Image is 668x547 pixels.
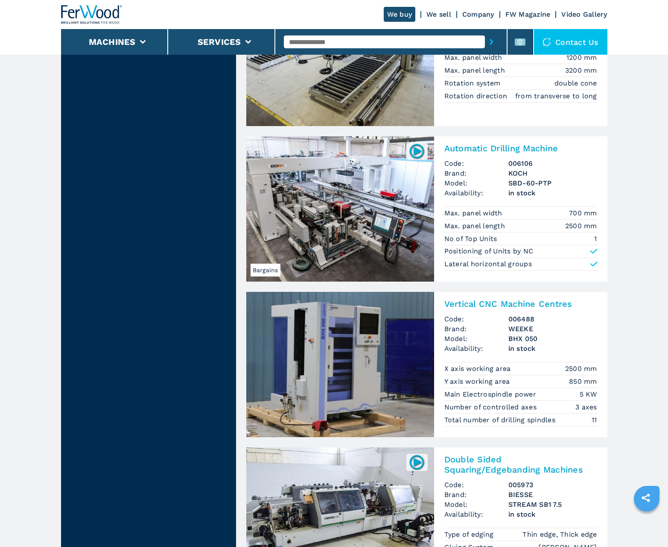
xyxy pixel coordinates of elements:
a: Automatic Drilling Machine KOCH SBD-60-PTPBargains006106Automatic Drilling MachineCode:006106Bran... [246,136,607,282]
h3: STREAM SB1 7.5 [508,500,597,509]
p: Positioning of Units by NC [444,247,534,256]
span: Brand: [444,324,508,334]
em: 3 axes [575,402,597,412]
a: sharethis [635,487,656,509]
span: Availability: [444,344,508,353]
span: Model: [444,500,508,509]
p: Number of controlled axes [444,403,539,412]
h3: SBD-60-PTP [508,178,597,188]
p: Max. panel length [444,66,508,75]
span: in stock [508,188,597,198]
h3: 006488 [508,314,597,324]
p: No of Top Units [444,234,499,244]
span: Code: [444,314,508,324]
span: Model: [444,178,508,188]
button: Machines [89,37,136,47]
a: We buy [384,7,416,22]
span: Model: [444,334,508,344]
a: FW Magazine [505,10,551,18]
p: Total number of drilling spindles [444,415,558,425]
em: 5 KW [580,389,597,399]
img: Automatic Drilling Machine KOCH SBD-60-PTP [246,136,434,282]
h3: WEEKE [508,324,597,334]
p: Lateral horizontal groups [444,259,532,269]
a: We sell [426,10,451,18]
p: Max. panel length [444,221,508,231]
p: Type of edging [444,530,496,539]
p: Rotation direction [444,91,510,101]
h3: 005973 [508,480,597,490]
button: submit-button [485,32,498,52]
a: Company [462,10,494,18]
iframe: Chat [632,509,662,541]
em: 2500 mm [565,221,597,231]
span: Brand: [444,490,508,500]
img: Contact us [543,38,551,46]
em: Thin edge, Thick edge [522,529,597,539]
p: Max. panel width [444,53,505,62]
span: Availability: [444,509,508,519]
h2: Vertical CNC Machine Centres [444,299,597,309]
em: from transverse to long [515,91,597,101]
em: 700 mm [569,208,597,218]
em: 1200 mm [566,53,597,62]
em: 3200 mm [565,65,597,75]
h2: Automatic Drilling Machine [444,143,597,153]
span: Code: [444,480,508,490]
a: Video Gallery [561,10,607,18]
img: 006106 [408,143,425,159]
span: Code: [444,159,508,168]
img: 005973 [408,454,425,471]
img: Vertical CNC Machine Centres WEEKE BHX 050 [246,292,434,437]
p: Y axis working area [444,377,512,386]
span: Brand: [444,168,508,178]
h3: KOCH [508,168,597,178]
span: in stock [508,344,597,353]
em: 1 [594,234,597,244]
h2: Double Sided Squaring/Edgebanding Machines [444,454,597,475]
p: Max. panel width [444,209,505,218]
p: X axis working area [444,364,513,373]
h3: BIESSE [508,490,597,500]
p: Rotation system [444,79,503,88]
h3: BHX 050 [508,334,597,344]
em: 2500 mm [565,364,597,373]
img: Ferwood [61,5,123,24]
span: in stock [508,509,597,519]
a: Vertical CNC Machine Centres WEEKE BHX 050Vertical CNC Machine CentresCode:006488Brand:WEEKEModel... [246,292,607,437]
div: Contact us [534,29,607,55]
h3: 006106 [508,159,597,168]
span: Bargains [251,264,280,276]
em: 850 mm [569,376,597,386]
p: Main Electrospindle power [444,390,539,399]
button: Services [198,37,241,47]
span: Availability: [444,188,508,198]
em: 11 [592,415,597,425]
em: double cone [554,78,597,88]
